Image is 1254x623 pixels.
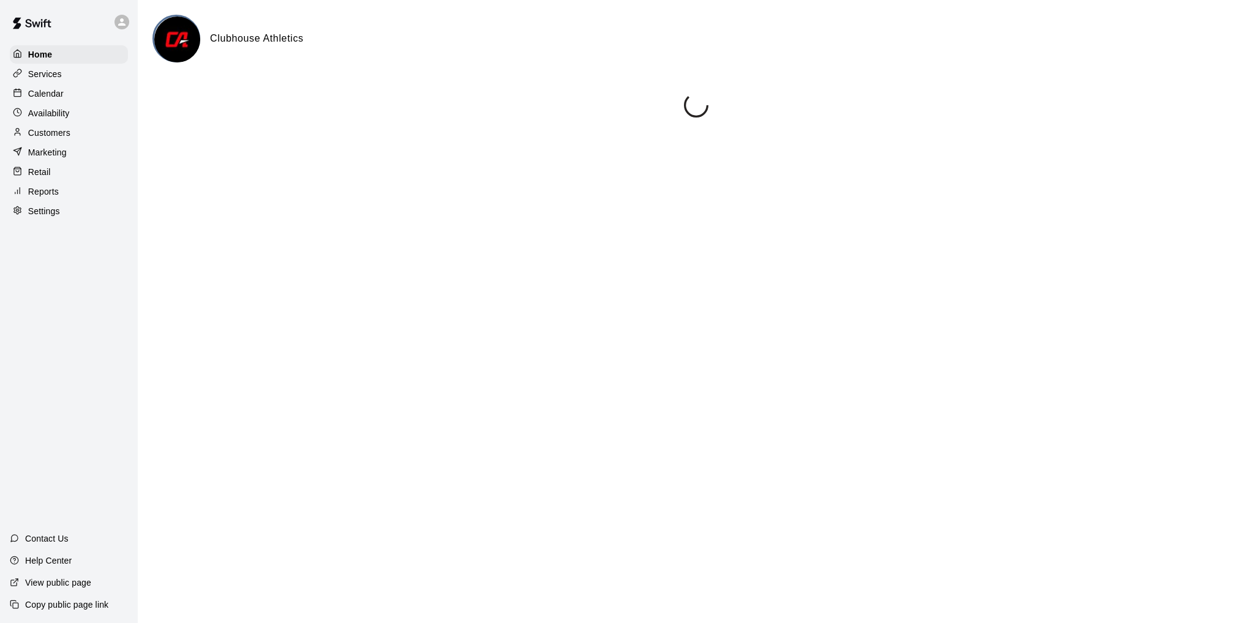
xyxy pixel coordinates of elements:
[10,104,128,122] a: Availability
[25,576,91,589] p: View public page
[10,45,128,64] a: Home
[10,84,128,103] a: Calendar
[28,107,70,119] p: Availability
[25,599,108,611] p: Copy public page link
[28,127,70,139] p: Customers
[28,88,64,100] p: Calendar
[28,68,62,80] p: Services
[10,124,128,142] a: Customers
[154,17,200,62] img: Clubhouse Athletics logo
[28,146,67,159] p: Marketing
[10,143,128,162] a: Marketing
[10,182,128,201] a: Reports
[25,554,72,567] p: Help Center
[25,532,69,545] p: Contact Us
[28,185,59,198] p: Reports
[10,163,128,181] a: Retail
[210,31,304,47] h6: Clubhouse Athletics
[28,205,60,217] p: Settings
[10,202,128,220] a: Settings
[10,65,128,83] a: Services
[28,48,53,61] p: Home
[28,166,51,178] p: Retail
